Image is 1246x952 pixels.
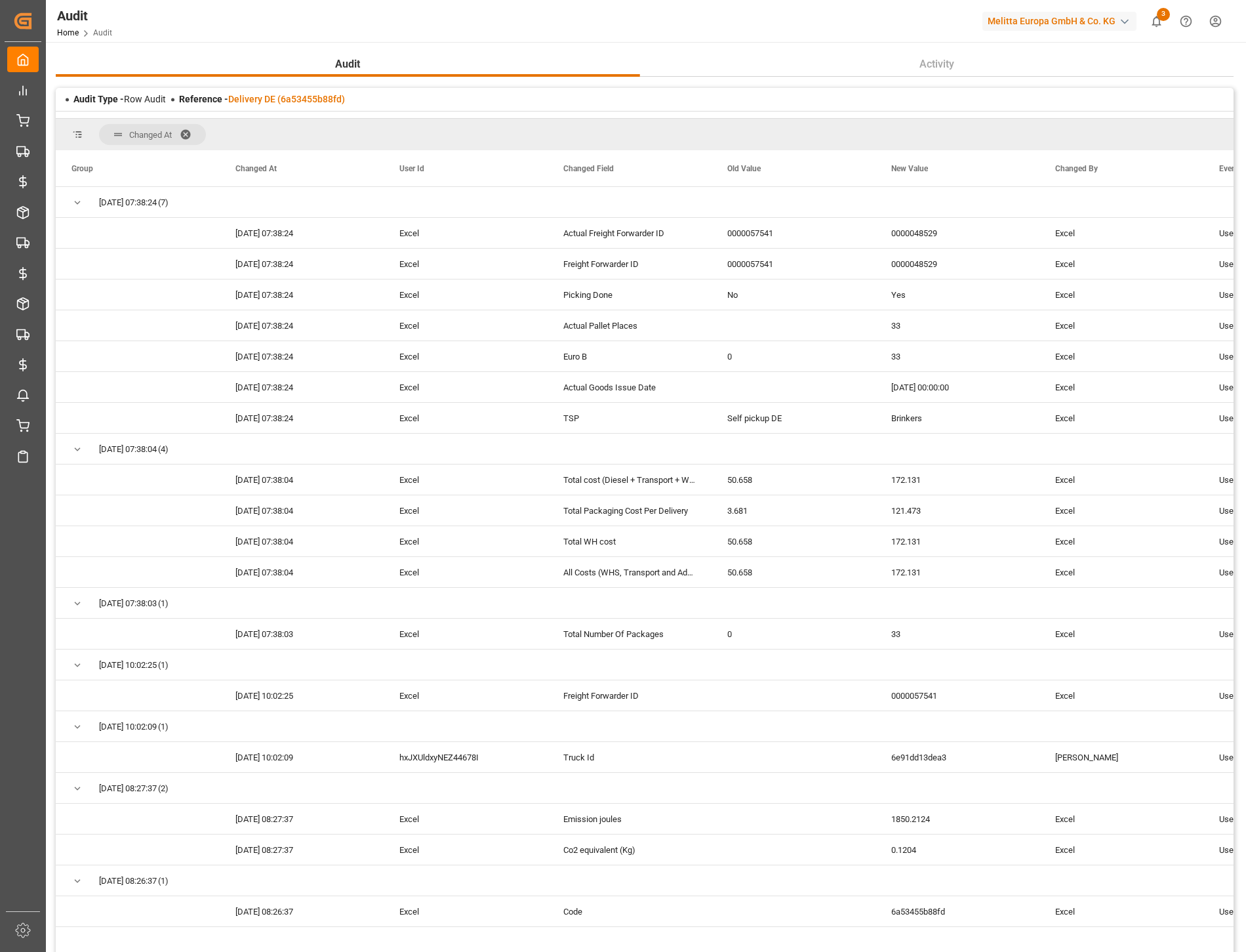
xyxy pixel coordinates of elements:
button: Melitta Europa GmbH & Co. KG [982,9,1142,33]
button: show 3 new notifications [1142,7,1171,36]
button: Audit [56,52,640,77]
div: Excel [1039,218,1203,248]
div: Total cost (Diesel + Transport + WH) [548,465,712,495]
div: 33 [875,619,1039,649]
div: Excel [1039,279,1203,310]
div: Excel [384,310,548,341]
div: Actual Pallet Places [548,310,712,341]
span: Activity [914,56,959,72]
div: [DATE] 08:27:37 [220,804,384,834]
div: [DATE] 07:38:24 [220,249,384,279]
div: Excel [1039,680,1203,711]
button: Help Center [1171,7,1201,36]
div: Actual Freight Forwarder ID [548,218,712,248]
div: Excel [1039,495,1203,526]
div: 33 [875,341,1039,371]
div: Excel [384,804,548,834]
span: Changed Field [563,164,614,173]
span: Changed At [129,130,172,140]
div: Excel [1039,896,1203,926]
div: 0000048529 [875,249,1039,279]
span: [DATE] 07:38:24 [99,188,157,218]
div: Excel [384,680,548,711]
div: [PERSON_NAME] [1039,742,1203,772]
div: Excel [384,341,548,371]
span: [DATE] 07:38:04 [99,434,157,465]
span: User Id [399,164,424,173]
div: Freight Forwarder ID [548,680,712,711]
a: Delivery DE (6a53455b88fd) [228,94,345,104]
div: Melitta Europa GmbH & Co. KG [982,12,1136,31]
div: Picking Done [548,279,712,310]
div: [DATE] 00:00:00 [875,372,1039,402]
div: 0.1204 [875,835,1039,865]
span: Group [71,164,93,173]
span: [DATE] 10:02:09 [99,712,157,742]
div: 6a53455b88fd [875,896,1039,926]
div: [DATE] 08:27:37 [220,835,384,865]
div: Euro B [548,341,712,371]
div: Emission joules [548,804,712,834]
div: Excel [1039,403,1203,433]
div: 172.131 [875,557,1039,587]
span: (1) [158,589,169,619]
div: 0000048529 [875,218,1039,248]
div: [DATE] 07:38:24 [220,279,384,310]
span: [DATE] 08:27:37 [99,774,157,804]
div: Excel [384,557,548,587]
div: [DATE] 07:38:04 [220,495,384,526]
div: TSP [548,403,712,433]
div: 121.473 [875,495,1039,526]
span: (1) [158,866,169,896]
div: Freight Forwarder ID [548,249,712,279]
span: [DATE] 07:38:03 [99,589,157,619]
div: [DATE] 07:38:04 [220,465,384,495]
a: Home [57,28,79,37]
span: Changed By [1055,164,1098,173]
div: [DATE] 10:02:25 [220,680,384,711]
button: Activity [640,52,1234,77]
div: [DATE] 10:02:09 [220,742,384,772]
span: Changed At [235,164,277,173]
div: 50.658 [712,557,875,587]
div: [DATE] 07:38:24 [220,218,384,248]
div: Code [548,896,712,926]
span: Audit [330,56,365,72]
div: 0000057541 [875,680,1039,711]
div: [DATE] 07:38:24 [220,372,384,402]
div: Excel [384,835,548,865]
span: (4) [158,434,169,465]
div: 0 [712,341,875,371]
div: Truck Id [548,742,712,772]
span: New Value [891,164,928,173]
div: Excel [1039,341,1203,371]
div: 172.131 [875,465,1039,495]
div: Co2 equivalent (Kg) [548,835,712,865]
div: Excel [1039,557,1203,587]
div: Yes [875,279,1039,310]
span: [DATE] 10:02:25 [99,650,157,680]
div: Excel [1039,619,1203,649]
div: 50.658 [712,465,875,495]
div: Excel [1039,465,1203,495]
div: Total Packaging Cost Per Delivery [548,495,712,526]
div: Total WH cost [548,526,712,556]
div: Excel [384,619,548,649]
div: 6e91dd13dea3 [875,742,1039,772]
div: 33 [875,310,1039,341]
div: Actual Goods Issue Date [548,372,712,402]
span: (2) [158,774,169,804]
div: 0000057541 [712,249,875,279]
span: Old Value [727,164,761,173]
div: [DATE] 07:38:04 [220,526,384,556]
span: Reference - [179,94,345,104]
span: Event [1219,164,1239,173]
div: Excel [1039,804,1203,834]
div: Excel [384,526,548,556]
div: All Costs (WHS, Transport and Additional Costs) [548,557,712,587]
div: Excel [1039,372,1203,402]
div: Excel [1039,310,1203,341]
div: Excel [384,465,548,495]
div: hxJXUldxyNEZ44678I [384,742,548,772]
div: Excel [1039,249,1203,279]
